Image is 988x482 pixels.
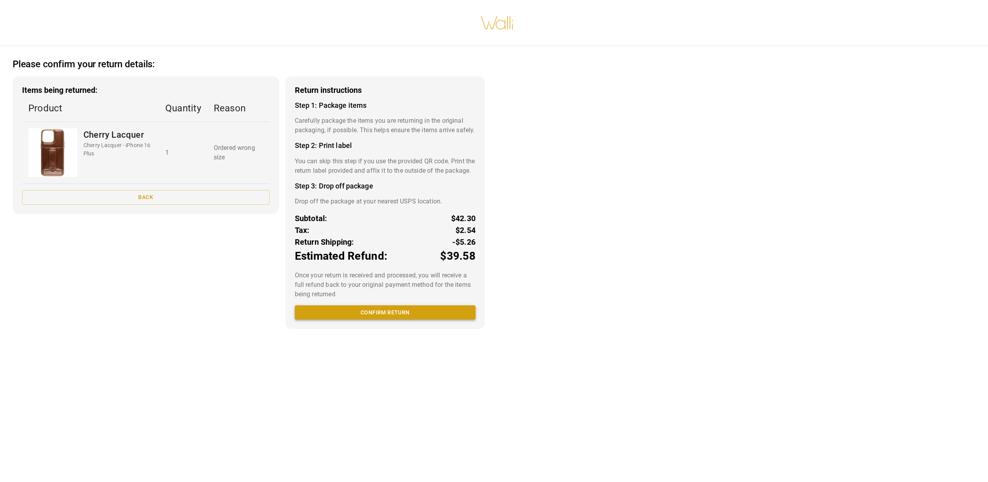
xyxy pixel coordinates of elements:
[295,157,475,175] p: You can skip this step if you use the provided QR code. Print the return label provided and affix...
[165,101,201,115] p: Quantity
[295,271,475,299] p: Once your return is received and processed, you will receive a full refund back to your original ...
[22,190,270,205] button: Back
[480,6,514,40] img: walli-inc.myshopify.com
[22,86,270,95] h3: Items being returned:
[295,305,475,320] button: Confirm return
[440,248,475,264] p: $39.58
[295,101,475,110] h4: Step 1: Package items
[214,143,263,162] p: Ordered wrong size
[295,212,327,224] p: Subtotal:
[451,212,475,224] p: $42.30
[295,116,475,135] p: Carefully package the items you are returning in the original packaging, if possible. This helps ...
[452,236,475,248] p: -$5.26
[295,141,475,150] h4: Step 2: Print label
[295,197,475,206] p: Drop off the package at your nearest USPS location.
[214,101,263,115] p: Reason
[165,148,201,157] p: 1
[83,141,153,158] p: Cherry Lacquer - iPhone 16 Plus
[295,182,475,190] h4: Step 3: Drop off package
[83,128,153,141] p: Cherry Lacquer
[295,248,387,264] p: Estimated Refund:
[455,224,475,236] p: $2.54
[13,59,155,70] h2: Please confirm your return details:
[295,224,310,236] p: Tax:
[28,101,153,115] p: Product
[295,236,354,248] p: Return Shipping:
[295,86,475,95] h3: Return instructions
